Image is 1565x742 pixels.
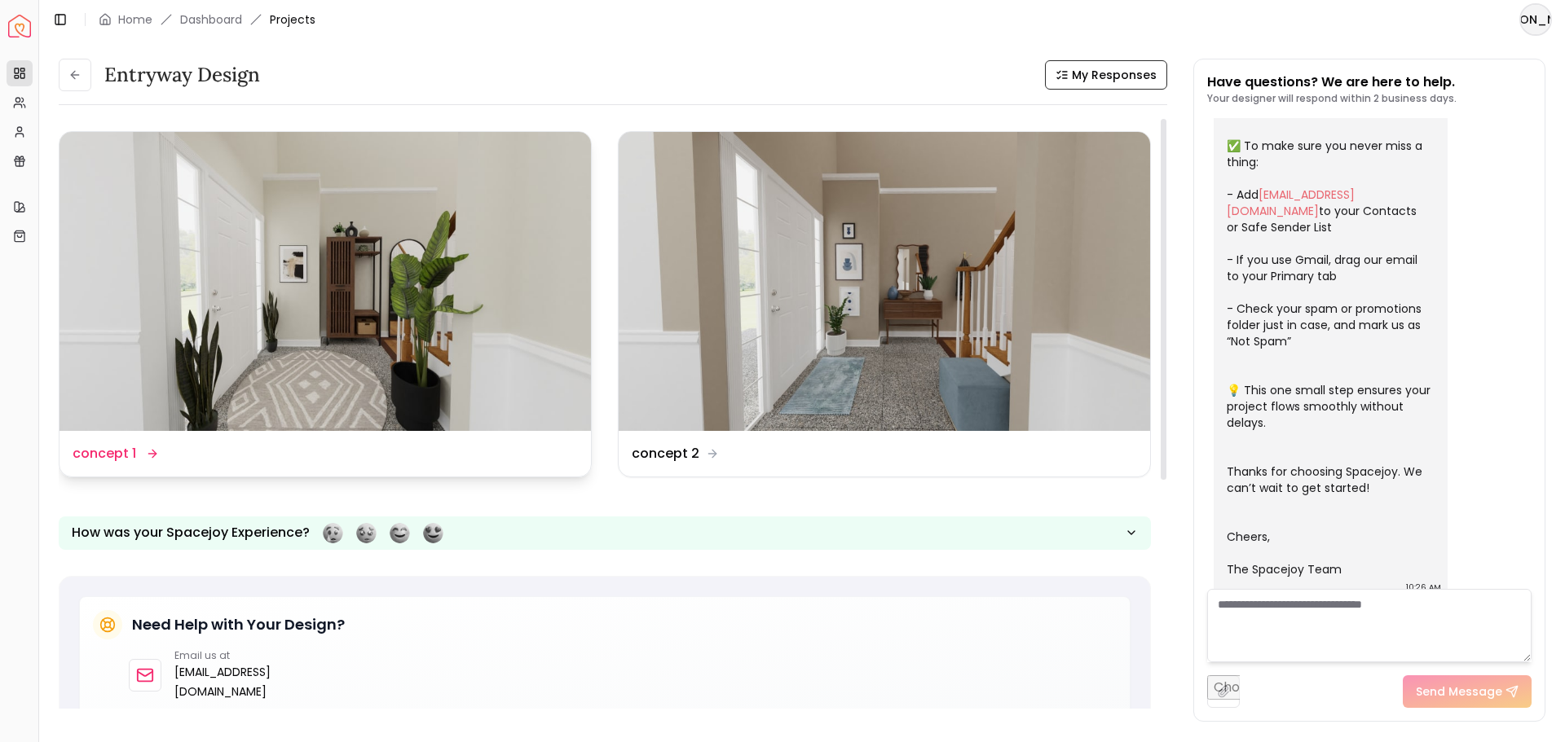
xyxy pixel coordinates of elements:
a: concept 2concept 2 [618,131,1151,477]
a: [EMAIL_ADDRESS][DOMAIN_NAME] [1227,187,1355,219]
span: My Responses [1072,67,1157,83]
span: [PERSON_NAME] [1521,5,1550,34]
h3: entryway design [104,62,260,88]
p: Email us at [174,649,356,662]
p: Our design experts are here to help with any questions about your project. [129,708,1117,724]
a: concept 1concept 1 [59,131,592,477]
a: Spacejoy [8,15,31,37]
h5: Need Help with Your Design? [132,613,345,636]
a: Dashboard [180,11,242,28]
img: concept 1 [60,132,591,431]
button: How was your Spacejoy Experience?Feeling terribleFeeling badFeeling goodFeeling awesome [59,516,1151,550]
p: How was your Spacejoy Experience? [72,523,310,542]
a: Home [118,11,152,28]
img: concept 2 [619,132,1150,431]
button: [PERSON_NAME] [1519,3,1552,36]
dd: concept 2 [632,444,699,463]
p: Have questions? We are here to help. [1207,72,1457,92]
dd: concept 1 [73,444,136,463]
button: My Responses [1045,60,1167,90]
a: [EMAIL_ADDRESS][DOMAIN_NAME] [174,662,356,701]
img: Spacejoy Logo [8,15,31,37]
span: Projects [270,11,315,28]
nav: breadcrumb [99,11,315,28]
div: 10:26 AM [1406,579,1441,595]
p: Your designer will respond within 2 business days. [1207,92,1457,105]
